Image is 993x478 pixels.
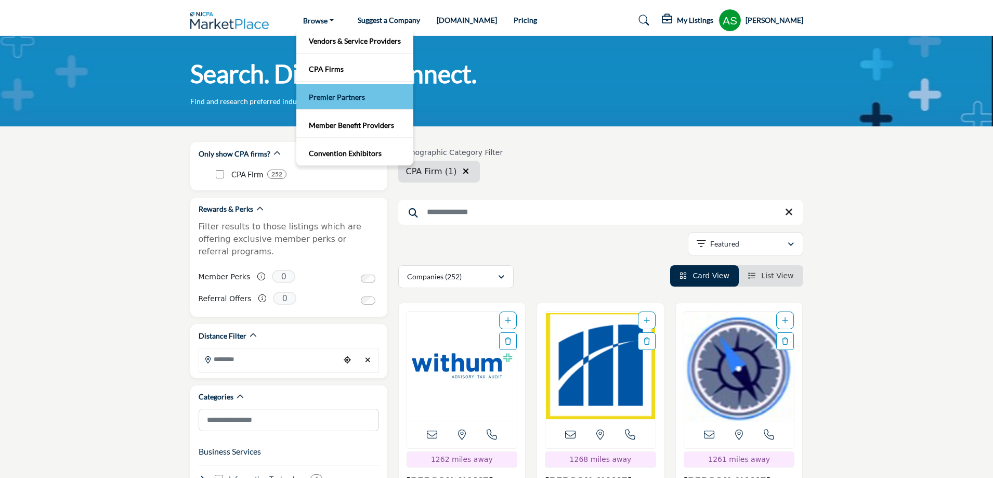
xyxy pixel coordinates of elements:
span: List View [761,272,793,280]
span: 0 [273,292,296,305]
a: Add To List [644,316,650,325]
a: Add To List [782,316,788,325]
div: 252 Results For CPA Firm [267,170,286,179]
a: Add To List [505,316,511,325]
h5: [PERSON_NAME] [746,15,803,25]
input: Switch to Referral Offers [361,296,375,305]
img: Withum [407,312,517,421]
a: Convention Exhibitors [302,146,408,160]
a: View Card [680,272,729,280]
img: Site Logo [190,12,275,29]
span: 1262 miles away [431,455,493,463]
input: Search Keyword [398,200,803,225]
h2: Categories [199,392,233,402]
a: Search [629,12,656,29]
a: Open Listing in new tab [545,312,656,421]
img: Joseph J. Gormley, CPA [684,312,794,421]
div: Choose your current location [339,349,355,371]
p: Filter results to those listings which are offering exclusive member perks or referral programs. [199,221,379,258]
img: Magone and Company, PC [545,312,656,421]
span: CPA Firm (1) [406,166,457,176]
a: Pricing [514,16,537,24]
i: Clear search location [463,167,469,175]
a: Vendors & Service Providers [302,33,408,48]
a: [DOMAIN_NAME] [437,16,497,24]
a: Premier Partners [302,89,408,104]
button: Show hide supplier dropdown [718,9,741,32]
p: Find and research preferred industry solution providers [190,96,370,107]
h5: My Listings [677,16,713,25]
h1: Search. Discover. Connect. [190,58,477,90]
a: Open Listing in new tab [407,312,517,421]
li: List View [739,265,803,287]
a: Member Benefit Providers [302,118,408,132]
h2: Rewards & Perks [199,204,253,214]
input: CPA Firm checkbox [216,170,224,178]
input: Search Location [199,349,339,369]
div: Clear search location [360,349,376,371]
span: Card View [693,272,729,280]
b: 252 [271,171,282,178]
button: Featured [688,232,803,255]
span: 0 [272,270,295,283]
h2: Distance Filter [199,331,246,341]
a: Open Listing in new tab [684,312,794,421]
a: Browse [296,13,341,28]
p: Companies (252) [407,272,462,282]
a: View List [748,272,794,280]
button: Business Services [199,445,261,458]
label: Referral Offers [199,290,252,308]
input: Search Category [199,409,379,431]
label: Member Perks [199,268,251,286]
li: Card View [670,265,739,287]
p: CPA Firm: CPA Firm [231,169,263,180]
input: Switch to Member Perks [361,275,375,283]
a: CPA Firms [302,61,408,76]
div: My Listings [662,14,713,27]
span: 1268 miles away [570,455,632,463]
p: Featured [710,239,739,249]
button: Companies (252) [398,265,514,288]
span: 1261 miles away [708,455,770,463]
h6: Demographic Category Filter [398,148,503,157]
a: Suggest a Company [358,16,420,24]
h2: Only show CPA firms? [199,149,270,159]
